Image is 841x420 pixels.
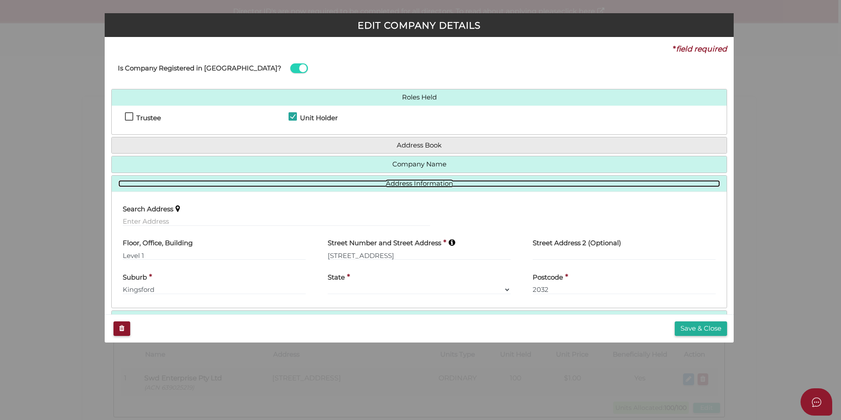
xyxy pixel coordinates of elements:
[118,180,720,188] a: Address Information
[123,239,193,247] h4: Floor, Office, Building
[118,142,720,149] a: Address Book
[533,239,621,247] h4: Street Address 2 (Optional)
[328,274,345,281] h4: State
[123,206,173,213] h4: Search Address
[328,239,441,247] h4: Street Number and Street Address
[123,274,147,281] h4: Suburb
[328,251,511,260] input: Enter Australian Address
[533,274,563,281] h4: Postcode
[801,388,832,416] button: Open asap
[449,239,455,246] i: Keep typing in your address(including suburb) until it appears
[123,217,430,226] input: Enter Address
[118,161,720,168] a: Company Name
[675,321,727,336] button: Save & Close
[176,205,180,212] i: Keep typing in your address(including suburb) until it appears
